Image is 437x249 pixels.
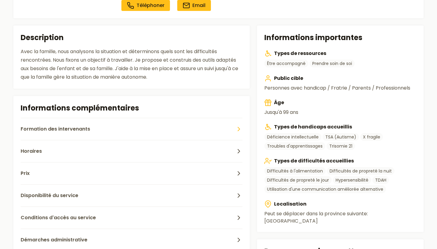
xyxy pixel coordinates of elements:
a: Être accompagné [264,60,308,67]
a: TDAH [372,176,389,184]
a: Difficultés à l'alimentation [264,167,326,175]
span: Horaires [21,148,42,155]
h2: Informations complémentaires [21,103,242,113]
span: Démarches administrative [21,236,87,244]
span: Disponibilité du service [21,192,78,199]
span: [GEOGRAPHIC_DATA] [264,217,318,224]
h3: Âge [264,99,416,106]
p: Peut se déplacer dans la province suivante : [264,210,416,225]
a: Prendre soin de soi [310,60,355,67]
span: Téléphoner [137,2,164,9]
h3: Types de difficultés accueillies [264,157,416,165]
button: Disponibilité du service [21,184,242,206]
a: X fragile [360,133,383,141]
button: Prix [21,162,242,184]
span: Conditions d'accès au service [21,214,96,221]
a: Trisomie 21 [327,142,355,150]
a: Difficultés de propreté la nuit [327,167,395,175]
span: Email [192,2,205,9]
a: Difficultés de propreté le jour [264,176,332,184]
span: Formation des intervenants [21,125,90,133]
a: Troubles d'apprentissages [264,142,325,150]
button: Conditions d'accès au service [21,206,242,229]
a: TSA (Autisme) [323,133,359,141]
h3: Types de ressources [264,50,416,57]
span: Prix [21,170,30,177]
button: Horaires [21,140,242,162]
button: Formation des intervenants [21,118,242,140]
div: Avec la famille, nous analysons la situation et déterminons quels sont les difficultés rencontrée... [21,47,242,81]
h2: Description [21,33,242,43]
a: Déficience intellectuelle [264,133,321,141]
h2: Informations importantes [264,33,416,43]
p: Personnes avec handicap / Fratrie / Parents / Professionnels [264,84,416,92]
a: Hypersensibilité [333,176,371,184]
h3: Public cible [264,75,416,82]
h3: Localisation [264,200,416,208]
h3: Types de handicaps accueillis [264,123,416,131]
a: Utilisation d'une communication améliorée alternative [264,185,386,193]
p: Jusqu'à 99 ans [264,109,416,116]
